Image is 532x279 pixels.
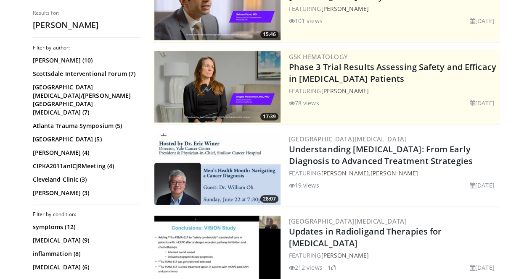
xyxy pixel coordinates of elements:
li: 212 views [289,263,323,272]
a: [PERSON_NAME] [371,169,418,177]
a: 28:07 [154,133,281,205]
a: [PERSON_NAME] [321,169,368,177]
a: Understanding [MEDICAL_DATA]: From Early Diagnosis to Advanced Treatment Strategies [289,143,473,167]
li: 101 views [289,16,323,25]
li: [DATE] [470,99,495,107]
a: Cleveland Clinic (3) [33,175,138,184]
span: 15:46 [260,31,278,38]
div: FEATURING [289,251,498,260]
img: 358adec2-9dea-4e98-bf34-b7573e9d2fc6.300x170_q85_crop-smart_upscale.jpg [154,133,281,205]
a: [PERSON_NAME] [321,5,368,13]
a: 17:39 [154,51,281,123]
a: [PERSON_NAME] [321,251,368,259]
a: Updates in Radioligand Therapies for [MEDICAL_DATA] [289,226,442,249]
h2: [PERSON_NAME] [33,20,140,31]
a: GSK Hematology [289,52,348,61]
li: [DATE] [470,263,495,272]
p: Results for: [33,10,140,16]
div: FEATURING [289,4,498,13]
div: FEATURING , [289,169,498,177]
a: [GEOGRAPHIC_DATA] (5) [33,135,138,143]
a: [PERSON_NAME] (10) [33,56,138,65]
a: [PERSON_NAME] (4) [33,149,138,157]
a: [PERSON_NAME] (3) [33,189,138,197]
li: 1 [328,263,336,272]
li: 19 views [289,181,319,190]
div: FEATURING [289,86,498,95]
li: [DATE] [470,181,495,190]
a: [MEDICAL_DATA] (6) [33,263,138,271]
span: 28:07 [260,195,278,203]
a: symptoms (12) [33,223,138,231]
a: Phase 3 Trial Results Assessing Safety and Efficacy in [MEDICAL_DATA] Patients [289,61,496,84]
img: 300108ef-339e-4127-a4b7-c5f349e0f7e9.png.300x170_q85_crop-smart_upscale.png [154,51,281,123]
h3: Filter by condition: [33,211,140,218]
span: 17:39 [260,113,278,120]
a: Scottsdale Interventional Forum (7) [33,70,138,78]
h3: Filter by author: [33,44,140,51]
a: CIPKA2011anICJRMeeting (4) [33,162,138,170]
a: [GEOGRAPHIC_DATA][MEDICAL_DATA] [289,217,407,225]
a: inflammation (8) [33,250,138,258]
a: Atlanta Trauma Symposium (5) [33,122,138,130]
li: 78 views [289,99,319,107]
a: [PERSON_NAME] [321,87,368,95]
a: [GEOGRAPHIC_DATA][MEDICAL_DATA] [289,135,407,143]
a: [MEDICAL_DATA] (9) [33,236,138,245]
a: [GEOGRAPHIC_DATA][MEDICAL_DATA]/[PERSON_NAME][GEOGRAPHIC_DATA][MEDICAL_DATA] (7) [33,83,138,117]
li: [DATE] [470,16,495,25]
